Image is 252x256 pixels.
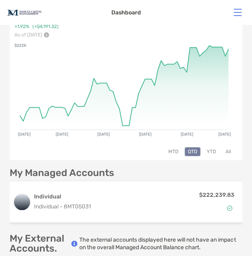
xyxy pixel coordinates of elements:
text: [DATE] [18,132,30,137]
text: [DATE] [181,132,193,137]
p: The external accounts displayed here will not have an impact on the overall Managed Account Balan... [79,236,242,251]
span: +1.92% [14,24,29,30]
text: [DATE] [139,132,151,137]
button: QTD [185,147,200,156]
div: Dashboard [111,9,141,16]
img: logo account [14,194,30,210]
img: Account Status icon [227,205,232,211]
button: All [222,147,234,156]
text: [DATE] [218,132,231,137]
p: As of [DATE] [14,32,91,38]
p: $222,239.83 [199,190,234,200]
text: [DATE] [97,132,110,137]
img: Performance Info [44,32,49,38]
img: Zoe Logo [6,4,42,22]
p: My External Accounts. [10,234,71,254]
p: My Managed Accounts [10,168,114,178]
h3: Individual [34,192,100,202]
span: ( +$4,191.32 ) [32,24,58,30]
button: YTD [204,147,219,156]
text: $222K [14,43,26,48]
img: info [71,240,77,247]
text: [DATE] [56,132,68,137]
p: Individual - 8MT05031 [34,202,100,212]
button: MTD [165,147,181,156]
